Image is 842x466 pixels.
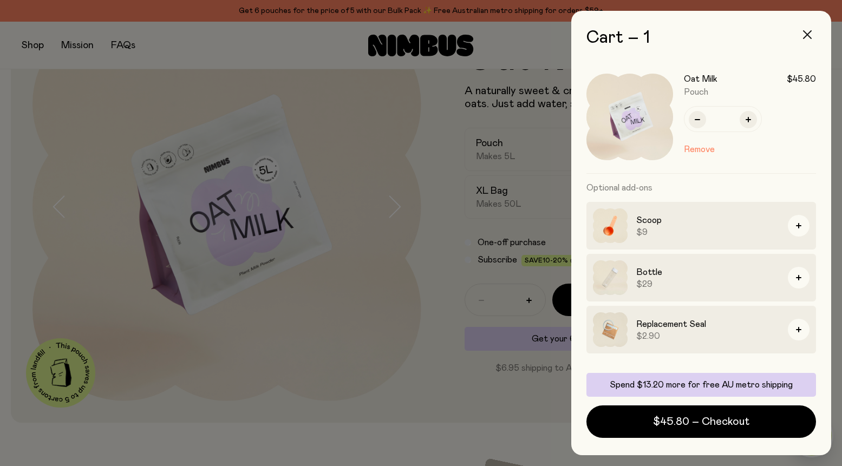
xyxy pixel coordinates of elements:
p: Spend $13.20 more for free AU metro shipping [593,379,810,390]
h2: Cart – 1 [586,28,816,48]
span: $9 [636,227,779,238]
span: $45.80 [787,74,816,84]
button: $45.80 – Checkout [586,405,816,438]
h3: Replacement Seal [636,318,779,331]
h3: Optional add-ons [586,174,816,202]
h3: Scoop [636,214,779,227]
h3: Oat Milk [684,74,717,84]
span: $45.80 – Checkout [653,414,749,429]
h3: Bottle [636,266,779,279]
span: $2.90 [636,331,779,342]
button: Remove [684,143,715,156]
span: $29 [636,279,779,290]
span: Pouch [684,88,708,96]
